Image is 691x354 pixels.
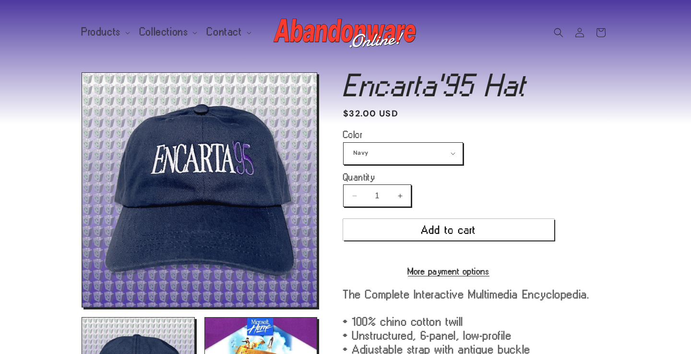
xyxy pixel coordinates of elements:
[343,219,554,240] button: Add to cart
[134,22,202,42] summary: Collections
[207,28,242,36] span: Contact
[82,28,121,36] span: Products
[201,22,255,42] summary: Contact
[548,22,569,43] summary: Search
[343,267,554,275] a: More payment options
[274,13,417,52] img: Abandonware
[140,28,189,36] span: Collections
[343,172,554,182] label: Quantity
[343,130,554,139] label: Color
[270,10,421,55] a: Abandonware
[343,72,609,98] h1: Encarta'95 Hat
[76,22,134,42] summary: Products
[343,107,398,120] span: $32.00 USD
